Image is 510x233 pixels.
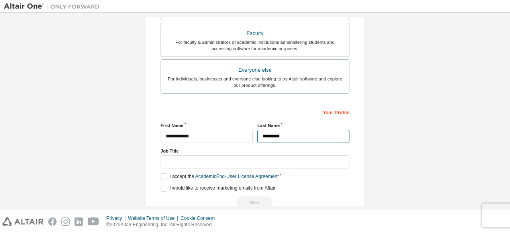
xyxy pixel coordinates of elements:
[75,217,83,226] img: linkedin.svg
[180,215,219,221] div: Cookie Consent
[257,122,349,129] label: Last Name
[106,221,220,228] p: © 2025 Altair Engineering, Inc. All Rights Reserved.
[128,215,180,221] div: Website Terms of Use
[161,148,349,154] label: Job Title
[166,76,344,88] div: For individuals, businesses and everyone else looking to try Altair software and explore our prod...
[161,173,279,180] label: I accept the
[166,65,344,76] div: Everyone else
[48,217,57,226] img: facebook.svg
[61,217,70,226] img: instagram.svg
[195,174,279,179] a: Academic End-User License Agreement
[161,122,253,129] label: First Name
[161,185,275,192] label: I would like to receive marketing emails from Altair
[166,28,344,39] div: Faculty
[4,2,104,10] img: Altair One
[2,217,43,226] img: altair_logo.svg
[106,215,128,221] div: Privacy
[88,217,99,226] img: youtube.svg
[161,196,349,208] div: Read and acccept EULA to continue
[166,39,344,52] div: For faculty & administrators of academic institutions administering students and accessing softwa...
[161,106,349,118] div: Your Profile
